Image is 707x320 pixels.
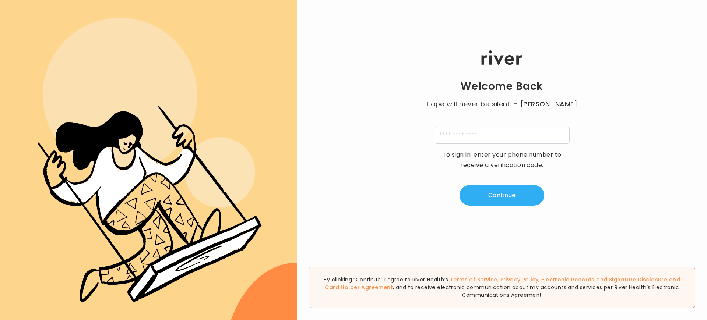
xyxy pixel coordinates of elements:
a: Privacy Policy [500,276,539,283]
a: Card Holder Agreement [325,284,393,291]
div: By clicking “Continue” I agree to River Health’s [309,267,695,308]
span: - [PERSON_NAME] [513,99,577,109]
button: Continue [460,185,544,206]
h1: Welcome Back [461,80,543,93]
span: , , and [325,276,680,291]
a: Terms of Service [450,276,497,283]
span: , and to receive electronic communication about my accounts and services per River Health’s Elect... [393,284,679,299]
a: Electronic Records and Signature Disclosure [541,276,667,283]
p: To sign in, enter your phone number to receive a verification code. [437,150,566,170]
p: Hope will never be silent. [419,99,585,109]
